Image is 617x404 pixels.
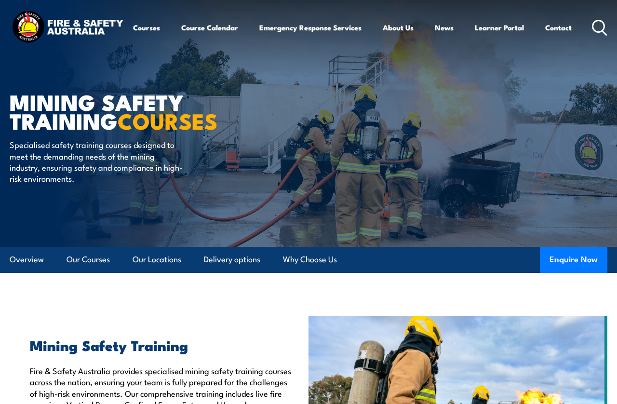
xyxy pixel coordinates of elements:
a: Learner Portal [475,16,524,39]
a: Overview [10,247,44,272]
strong: COURSES [118,104,217,137]
a: Emergency Response Services [259,16,362,39]
a: About Us [383,16,414,39]
a: News [435,16,454,39]
a: Contact [545,16,572,39]
a: Courses [133,16,160,39]
a: Our Locations [133,247,181,272]
h2: Mining Safety Training [30,338,294,351]
a: Our Courses [67,247,110,272]
a: Delivery options [204,247,260,272]
button: Enquire Now [540,247,607,273]
a: Why Choose Us [283,247,337,272]
h1: MINING SAFETY TRAINING [10,92,248,130]
a: Course Calendar [181,16,238,39]
p: Specialised safety training courses designed to meet the demanding needs of the mining industry, ... [10,139,186,184]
